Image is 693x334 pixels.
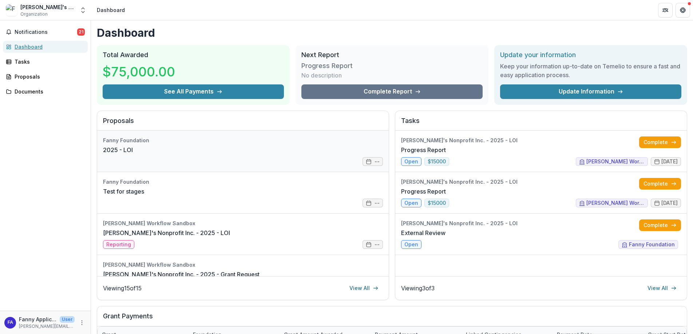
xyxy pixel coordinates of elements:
[19,323,75,330] p: [PERSON_NAME][EMAIL_ADDRESS][DOMAIN_NAME]
[60,316,75,323] p: User
[500,84,681,99] a: Update Information
[401,228,445,237] a: External Review
[3,26,88,38] button: Notifications21
[301,71,342,80] p: No description
[15,43,82,51] div: Dashboard
[15,58,82,65] div: Tasks
[103,51,284,59] h2: Total Awarded
[20,3,75,11] div: [PERSON_NAME]'s Nonprofit Inc.
[639,136,681,148] a: Complete
[500,62,681,79] h3: Keep your information up-to-date on Temelio to ensure a fast and easy application process.
[103,187,144,196] a: Test for stages
[500,51,681,59] h2: Update your information
[401,187,446,196] a: Progress Report
[639,178,681,190] a: Complete
[3,56,88,68] a: Tasks
[15,73,82,80] div: Proposals
[97,6,125,14] div: Dashboard
[401,146,446,154] a: Progress Report
[103,228,230,237] a: [PERSON_NAME]'s Nonprofit Inc. - 2025 - LOI
[78,318,86,327] button: More
[97,26,687,39] h1: Dashboard
[19,315,57,323] p: Fanny Applicant
[3,86,88,98] a: Documents
[103,270,260,279] a: [PERSON_NAME]'s Nonprofit Inc. - 2025 - Grant Request
[301,84,483,99] a: Complete Report
[301,51,483,59] h2: Next Report
[103,117,383,131] h2: Proposals
[94,5,128,15] nav: breadcrumb
[15,88,82,95] div: Documents
[6,4,17,16] img: Fanny's Nonprofit Inc.
[345,282,383,294] a: View All
[639,219,681,231] a: Complete
[20,11,48,17] span: Organization
[301,62,356,70] h3: Progress Report
[78,3,88,17] button: Open entity switcher
[658,3,673,17] button: Partners
[8,320,13,325] div: Fanny Applicant
[401,284,435,293] p: Viewing 3 of 3
[3,71,88,83] a: Proposals
[103,146,133,154] a: 2025 - LOI
[103,62,175,81] h3: $75,000.00
[3,41,88,53] a: Dashboard
[103,312,681,326] h2: Grant Payments
[103,84,284,99] button: See All Payments
[401,117,681,131] h2: Tasks
[676,3,690,17] button: Get Help
[15,29,77,35] span: Notifications
[103,284,142,293] p: Viewing 15 of 15
[643,282,681,294] a: View All
[77,28,85,36] span: 21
